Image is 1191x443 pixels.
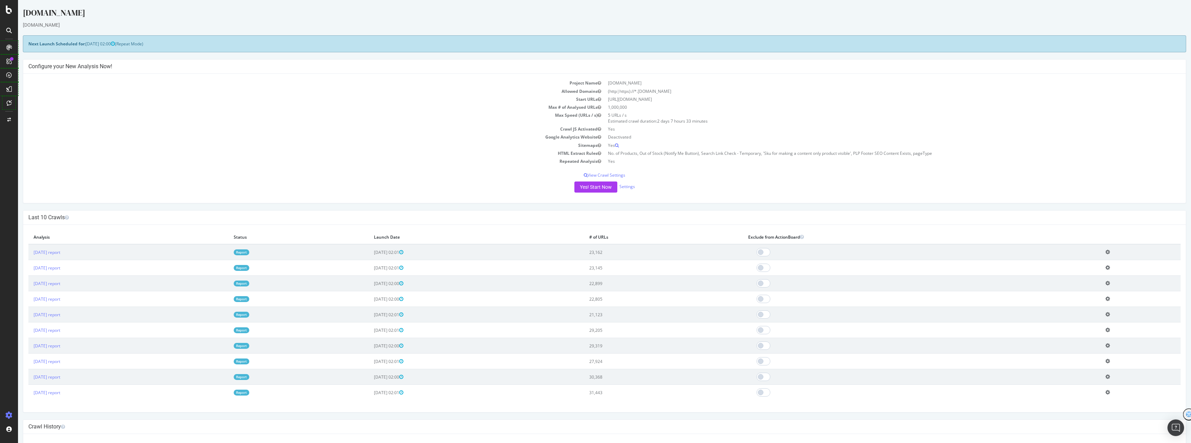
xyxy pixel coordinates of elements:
[216,296,231,302] a: Report
[566,385,725,400] td: 31,443
[216,374,231,380] a: Report
[16,265,42,271] a: [DATE] report
[216,327,231,333] a: Report
[216,358,231,364] a: Report
[5,7,1168,21] div: [DOMAIN_NAME]
[356,249,385,255] span: [DATE] 02:01
[216,390,231,396] a: Report
[10,95,586,103] td: Start URLs
[556,181,599,193] button: Yes! Start Now
[566,307,725,322] td: 21,123
[601,184,617,189] a: Settings
[16,327,42,333] a: [DATE] report
[586,133,1163,141] td: Deactivated
[10,149,586,157] td: HTML Extract Rules
[216,343,231,349] a: Report
[10,230,211,244] th: Analysis
[566,338,725,354] td: 29,319
[10,214,1163,221] h4: Last 10 Crawls
[216,312,231,318] a: Report
[356,327,385,333] span: [DATE] 02:01
[16,343,42,349] a: [DATE] report
[5,21,1168,28] div: [DOMAIN_NAME]
[566,276,725,291] td: 22,899
[10,423,1163,430] h4: Crawl History
[211,230,351,244] th: Status
[356,312,385,318] span: [DATE] 02:01
[10,103,586,111] td: Max # of Analysed URLs
[356,358,385,364] span: [DATE] 02:01
[639,118,690,124] span: 2 days 7 hours 33 minutes
[566,369,725,385] td: 30,368
[351,230,566,244] th: Launch Date
[10,79,586,87] td: Project Name
[5,35,1168,52] div: (Repeat Mode)
[566,291,725,307] td: 22,805
[216,281,231,286] a: Report
[16,281,42,286] a: [DATE] report
[10,41,68,47] strong: Next Launch Scheduled for:
[586,125,1163,133] td: Yes
[10,141,586,149] td: Sitemaps
[16,358,42,364] a: [DATE] report
[586,157,1163,165] td: Yes
[16,296,42,302] a: [DATE] report
[16,390,42,396] a: [DATE] report
[586,141,1163,149] td: Yes
[10,87,586,95] td: Allowed Domains
[10,157,586,165] td: Repeated Analysis
[356,343,385,349] span: [DATE] 02:00
[566,244,725,260] td: 23,162
[10,172,1163,178] p: View Crawl Settings
[586,111,1163,125] td: 5 URLs / s Estimated crawl duration:
[68,41,97,47] span: [DATE] 02:00
[356,281,385,286] span: [DATE] 02:00
[566,260,725,276] td: 23,145
[10,133,586,141] td: Google Analytics Website
[10,63,1163,70] h4: Configure your New Analysis Now!
[356,390,385,396] span: [DATE] 02:01
[356,265,385,271] span: [DATE] 02:01
[725,230,1082,244] th: Exclude from ActionBoard
[16,249,42,255] a: [DATE] report
[586,149,1163,157] td: No. of Products, Out of Stock (Notify Me Button), Search Link Check - Temporary, 'Sku for making ...
[586,87,1163,95] td: (http|https)://*.[DOMAIN_NAME]
[566,230,725,244] th: # of URLs
[216,265,231,271] a: Report
[586,103,1163,111] td: 1,000,000
[10,125,586,133] td: Crawl JS Activated
[10,111,586,125] td: Max Speed (URLs / s)
[216,249,231,255] a: Report
[1167,419,1184,436] div: Open Intercom Messenger
[16,374,42,380] a: [DATE] report
[16,312,42,318] a: [DATE] report
[586,95,1163,103] td: [URL][DOMAIN_NAME]
[566,322,725,338] td: 29,205
[566,354,725,369] td: 27,924
[356,296,385,302] span: [DATE] 02:00
[586,79,1163,87] td: [DOMAIN_NAME]
[356,374,385,380] span: [DATE] 02:00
